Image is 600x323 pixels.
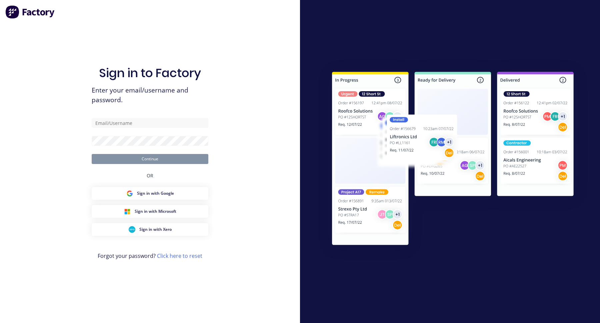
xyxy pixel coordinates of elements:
span: Sign in with Google [137,190,174,196]
img: Xero Sign in [129,226,135,233]
img: Google Sign in [126,190,133,197]
img: Microsoft Sign in [124,208,131,215]
span: Sign in with Xero [139,226,172,232]
span: Enter your email/username and password. [92,86,208,105]
h1: Sign in to Factory [99,66,201,80]
input: Email/Username [92,118,208,128]
span: Forgot your password? [98,252,202,260]
img: Sign in [317,58,588,261]
div: OR [147,164,153,187]
img: Factory [5,5,55,19]
button: Google Sign inSign in with Google [92,187,208,200]
button: Continue [92,154,208,164]
button: Microsoft Sign inSign in with Microsoft [92,205,208,218]
a: Click here to reset [157,252,202,260]
span: Sign in with Microsoft [135,208,176,214]
button: Xero Sign inSign in with Xero [92,223,208,236]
